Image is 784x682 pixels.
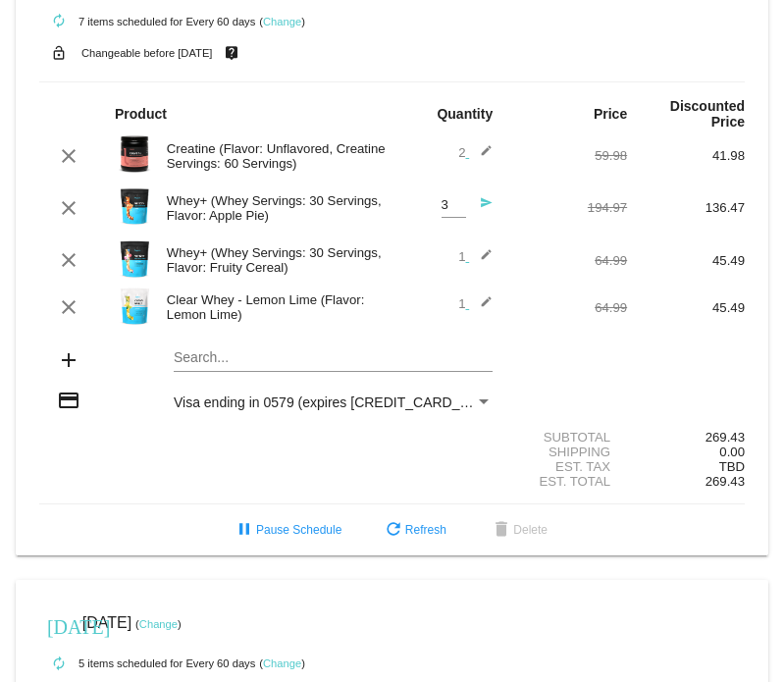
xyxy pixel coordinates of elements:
mat-icon: clear [57,295,80,319]
mat-icon: autorenew [47,10,71,33]
small: ( ) [135,618,182,630]
input: Quantity [442,198,466,213]
span: Delete [490,523,548,537]
div: Whey+ (Whey Servings: 30 Servings, Flavor: Fruity Cereal) [157,245,392,275]
button: Pause Schedule [217,512,357,548]
div: 64.99 [509,300,627,315]
span: Refresh [382,523,446,537]
div: 64.99 [509,253,627,268]
span: TBD [719,459,745,474]
span: 0.00 [719,445,745,459]
input: Search... [174,350,493,366]
mat-icon: send [469,196,493,220]
div: 136.47 [627,200,745,215]
div: Whey+ (Whey Servings: 30 Servings, Flavor: Apple Pie) [157,193,392,223]
span: Visa ending in 0579 (expires [CREDIT_CARD_DATA]) [174,394,502,410]
mat-select: Payment Method [174,394,493,410]
mat-icon: edit [469,144,493,168]
a: Change [263,16,301,27]
mat-icon: live_help [220,40,243,66]
div: Clear Whey - Lemon Lime (Flavor: Lemon Lime) [157,292,392,322]
mat-icon: clear [57,248,80,272]
mat-icon: edit [469,248,493,272]
small: ( ) [259,657,305,669]
span: 2 [458,145,493,160]
mat-icon: add [57,348,80,372]
strong: Product [115,106,167,122]
small: Changeable before [DATE] [81,47,213,59]
div: 194.97 [509,200,627,215]
div: Est. Total [509,474,627,489]
mat-icon: delete [490,519,513,543]
div: Est. Tax [509,459,627,474]
small: 7 items scheduled for Every 60 days [39,16,255,27]
mat-icon: autorenew [47,653,71,676]
mat-icon: clear [57,144,80,168]
strong: Quantity [437,106,493,122]
img: Image-1-Carousel-Whey-Clear-Lemon-Lime.png [115,287,154,326]
mat-icon: refresh [382,519,405,543]
mat-icon: edit [469,295,493,319]
mat-icon: [DATE] [47,613,71,637]
div: 45.49 [627,300,745,315]
a: Change [139,618,178,630]
span: 1 [458,249,493,264]
div: 269.43 [627,430,745,445]
small: ( ) [259,16,305,27]
div: Subtotal [509,430,627,445]
mat-icon: lock_open [47,40,71,66]
button: Delete [474,512,563,548]
mat-icon: credit_card [57,389,80,412]
small: 5 items scheduled for Every 60 days [39,657,255,669]
span: 1 [458,296,493,311]
div: Shipping [509,445,627,459]
mat-icon: clear [57,196,80,220]
mat-icon: pause [233,519,256,543]
div: 45.49 [627,253,745,268]
strong: Price [594,106,627,122]
a: Change [263,657,301,669]
div: Creatine (Flavor: Unflavored, Creatine Servings: 60 Servings) [157,141,392,171]
strong: Discounted Price [670,98,745,130]
img: Image-1-Carousel-Creatine-60S-1000x1000-Transp.png [115,134,154,174]
img: Image-1-Carousel-Whey-2lb-Fruity-Cereal-no-badge-Transp.png [115,239,154,279]
span: 269.43 [706,474,745,489]
span: Pause Schedule [233,523,341,537]
button: Refresh [366,512,462,548]
img: Image-1-Carousel-Whey-2lb-Apple-Pie-1000x1000-Transp.png [115,186,154,226]
div: 59.98 [509,148,627,163]
div: 41.98 [627,148,745,163]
